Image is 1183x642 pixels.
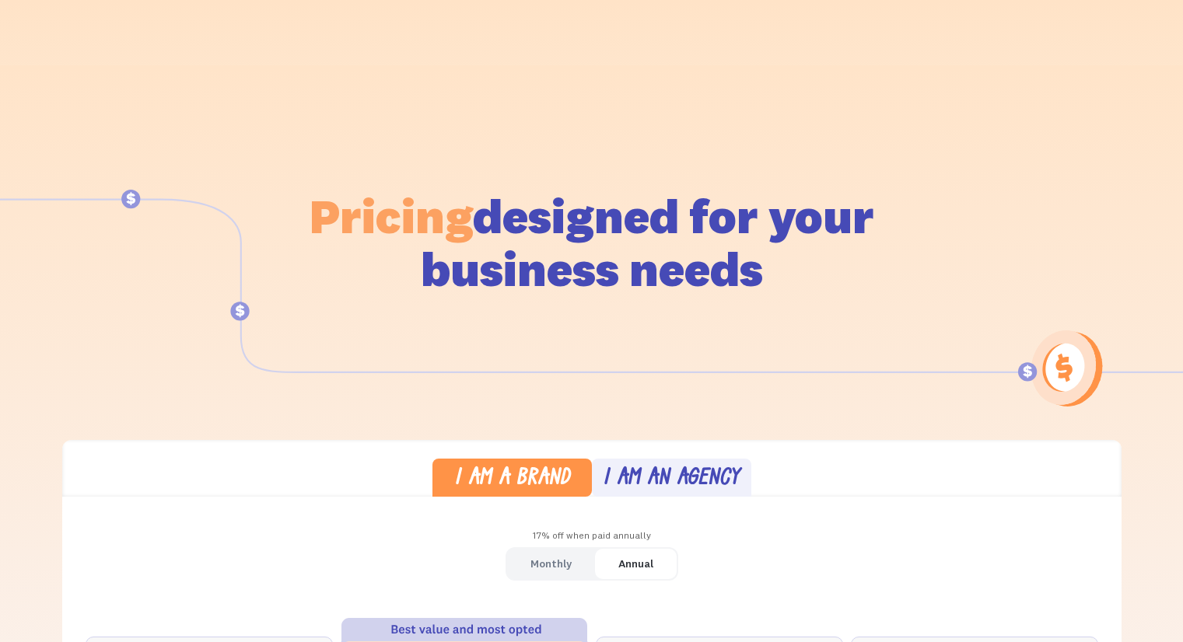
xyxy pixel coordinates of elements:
[530,553,572,575] div: Monthly
[310,186,473,246] span: Pricing
[603,468,740,490] div: I am an agency
[62,525,1122,547] div: 17% off when paid annually
[454,468,570,490] div: I am a brand
[618,553,653,575] div: Annual
[309,190,875,295] h1: designed for your business needs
